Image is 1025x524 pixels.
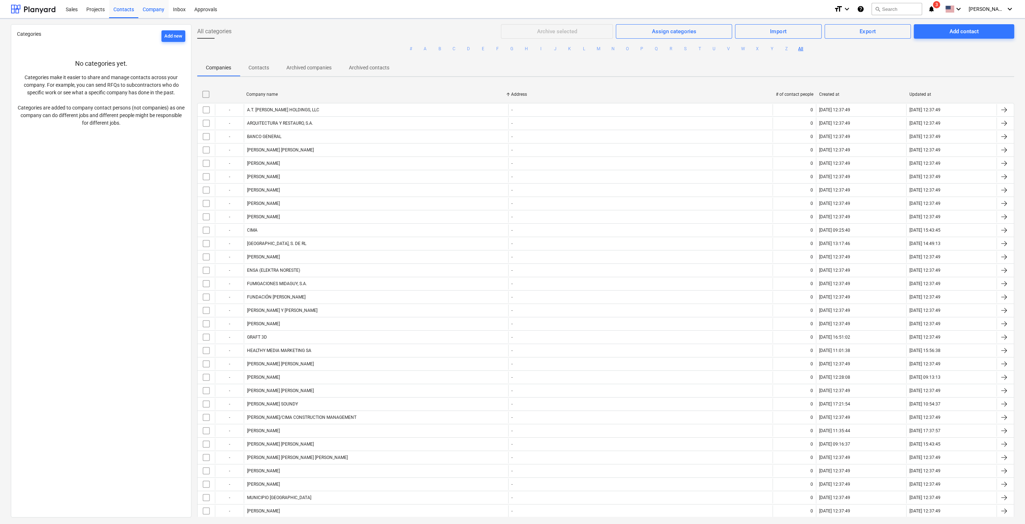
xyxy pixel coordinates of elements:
div: [DATE] 12:37:49 [909,482,940,487]
div: Add contact [949,27,978,36]
div: - [215,505,244,517]
div: [PERSON_NAME] [247,375,280,380]
button: V [724,44,733,53]
div: # of contact people [776,92,813,97]
div: - [215,371,244,383]
div: - [511,295,512,300]
iframe: Chat Widget [989,489,1025,524]
div: - [511,174,512,179]
div: - [215,385,244,396]
div: Widget de chat [989,489,1025,524]
div: - [511,482,512,487]
div: [PERSON_NAME] [247,321,280,326]
button: K [565,44,574,53]
div: [DATE] 12:37:49 [819,321,850,326]
div: 0 [810,415,813,420]
p: Archived companies [286,64,332,72]
div: 0 [810,161,813,166]
div: [PERSON_NAME] [247,161,280,166]
div: [DATE] 17:21:54 [819,401,850,407]
div: [DATE] 17:37:57 [909,428,940,433]
div: - [215,425,244,437]
div: [PERSON_NAME]/CIMA CONSTRUCTION MANAGEMENT [247,415,356,420]
div: [PERSON_NAME] Y [PERSON_NAME] [247,308,317,313]
div: - [511,495,512,500]
button: G [507,44,516,53]
div: A.T. [PERSON_NAME] HOLDINGS, LLC [247,107,319,112]
div: 0 [810,348,813,353]
div: [DATE] 12:37:49 [819,468,850,473]
div: [DATE] 12:37:49 [819,161,850,166]
div: - [511,147,512,153]
div: [PERSON_NAME] [247,482,280,487]
div: Import [770,27,787,36]
div: - [215,398,244,410]
div: - [511,241,512,246]
div: - [511,415,512,420]
button: R [666,44,675,53]
div: - [215,331,244,343]
div: [DATE] 09:25:40 [819,228,850,233]
div: BANCO GENERAL [247,134,281,139]
div: [DATE] 12:37:49 [909,254,940,259]
div: [DATE] 12:37:49 [909,495,940,500]
div: [DATE] 12:37:49 [819,188,850,193]
button: Add contact [914,24,1014,39]
div: - [511,308,512,313]
div: - [511,468,512,473]
div: [DATE] 12:37:49 [819,214,850,219]
div: - [215,305,244,316]
div: - [215,452,244,463]
i: keyboard_arrow_down [843,5,851,13]
button: J [551,44,559,53]
button: Search [872,3,922,15]
div: 0 [810,401,813,407]
div: - [511,442,512,447]
div: - [215,318,244,330]
div: - [215,478,244,490]
div: - [215,492,244,503]
div: CIMA [247,228,258,233]
div: ARQUITECTURA Y RESTAURO, S.A. [247,121,313,126]
div: - [511,455,512,460]
div: 0 [810,254,813,259]
div: [DATE] 12:37:49 [819,308,850,313]
button: D [464,44,473,53]
div: [PERSON_NAME] [247,508,280,514]
div: [DATE] 12:37:49 [909,134,940,139]
div: [DATE] 12:37:49 [909,268,940,273]
button: All [796,44,805,53]
button: Y [767,44,776,53]
div: - [511,321,512,326]
div: - [511,214,512,219]
div: - [511,428,512,433]
p: Archived contacts [349,64,389,72]
button: T [695,44,704,53]
div: [DATE] 15:56:38 [909,348,940,353]
div: Created at [819,92,904,97]
div: 0 [810,321,813,326]
div: [DATE] 12:37:49 [819,281,850,286]
div: [DATE] 11:01:38 [819,348,850,353]
p: Categories make it easier to share and manage contacts across your company. For example, you can ... [17,74,185,127]
div: - [511,281,512,286]
div: 0 [810,388,813,393]
div: HEALTHY MEDIA MARKETING SA [247,348,311,353]
div: - [215,238,244,249]
div: [DATE] 12:37:49 [909,201,940,206]
div: [DATE] 12:37:49 [909,415,940,420]
div: - [215,465,244,477]
div: - [511,201,512,206]
div: [DATE] 12:37:49 [819,174,850,179]
div: [DATE] 12:28:08 [819,375,850,380]
button: U [710,44,718,53]
div: - [215,144,244,156]
div: - [511,335,512,340]
i: Knowledge base [857,5,864,13]
div: [PERSON_NAME] [247,428,280,433]
div: Assign categories [652,27,696,36]
div: - [511,228,512,233]
div: [DATE] 14:49:13 [909,241,940,246]
div: - [215,211,244,223]
div: [DATE] 12:37:49 [909,214,940,219]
